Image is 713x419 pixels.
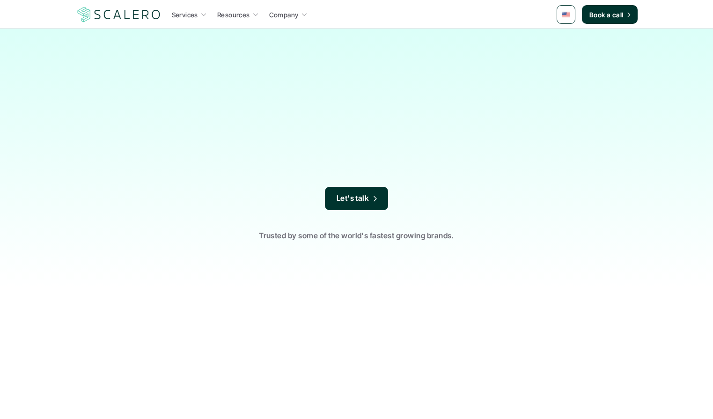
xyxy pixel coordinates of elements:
p: Book a call [589,10,624,20]
p: Services [172,10,198,20]
a: Book a call [582,5,638,24]
p: Company [269,10,299,20]
p: Resources [217,10,250,20]
h1: The premier lifecycle marketing studio✨ [193,61,521,128]
p: From strategy to execution, we bring deep expertise in top lifecycle marketing platforms—[DOMAIN_... [205,133,509,187]
img: Scalero company logotype [76,6,162,23]
p: Let's talk [337,192,369,205]
a: Let's talk [325,187,389,210]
